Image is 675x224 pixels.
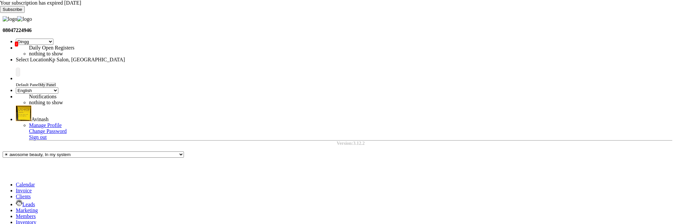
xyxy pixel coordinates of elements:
[16,82,39,87] span: Default Panel
[3,27,32,33] b: 08047224946
[3,16,17,22] img: logo
[16,194,31,199] a: Clients
[29,51,194,57] li: nothing to show
[29,128,67,134] a: Change Password
[29,45,194,51] div: Daily Open Registers
[16,208,38,213] a: Marketing
[16,106,31,121] img: Avinash
[16,182,35,187] a: Calendar
[29,134,47,140] a: Sign out
[29,122,62,128] a: Manage Profile
[15,42,18,47] span: 2
[39,82,56,87] span: My Panel
[31,116,48,122] span: Avinash
[16,213,36,219] a: Members
[29,100,194,106] li: nothing to show
[29,94,194,100] div: Notifications
[29,141,672,146] div: Version:3.12.2
[17,16,32,22] img: logo
[16,188,32,193] a: Invoice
